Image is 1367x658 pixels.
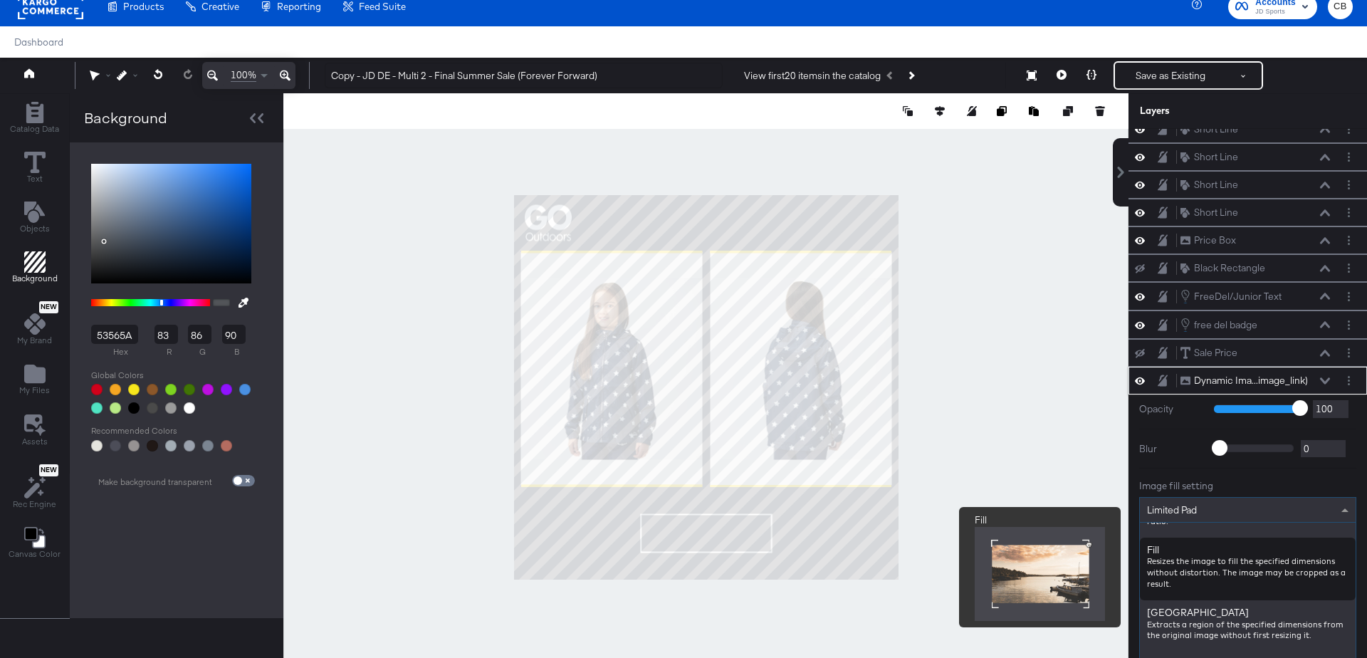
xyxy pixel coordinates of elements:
[22,436,48,447] span: Assets
[11,198,58,239] button: Add Text
[1255,6,1296,18] span: JD Sports
[9,548,61,560] span: Canvas Color
[165,384,177,395] div: #7ED321
[1140,538,1356,600] div: Fill
[1139,479,1356,493] div: Image fill setting
[10,123,59,135] span: Catalog Data
[1194,318,1257,332] div: free del badge
[154,344,184,360] label: r
[110,384,121,395] div: #F5A623
[91,384,103,395] div: #D0021B
[84,108,167,128] div: Background
[1180,122,1239,137] button: Short Line
[123,1,164,12] span: Products
[1180,288,1282,304] button: FreeDel/Junior Text
[1341,177,1356,192] button: Layer Options
[1341,373,1356,388] button: Layer Options
[1147,543,1348,557] div: Fill
[1194,178,1238,192] div: Short Line
[4,461,65,514] button: NewRec Engine
[1,98,68,139] button: Add Rectangle
[1140,104,1285,117] div: Layers
[188,344,217,360] label: g
[16,148,54,189] button: Text
[901,63,921,88] button: Next Product
[1029,106,1039,116] svg: Paste image
[1194,150,1238,164] div: Short Line
[1341,318,1356,333] button: Layer Options
[128,402,140,414] div: #000000
[1139,442,1203,456] label: Blur
[222,344,251,360] label: b
[1180,261,1266,276] button: Black Rectangle
[1180,205,1239,220] button: Short Line
[14,36,63,48] a: Dashboard
[1341,261,1356,276] button: Layer Options
[997,104,1011,118] button: Copy image
[91,425,254,437] span: Recommended Colors
[91,402,103,414] div: #50E3C2
[184,384,195,395] div: #417505
[1180,150,1239,164] button: Short Line
[1029,104,1043,118] button: Paste image
[744,69,881,83] div: View first 20 items in the catalog
[1115,63,1226,88] button: Save as Existing
[17,335,52,346] span: My Brand
[1180,373,1309,388] button: Dynamic Ima...image_link)
[1341,233,1356,248] button: Layer Options
[239,384,251,395] div: #4A90E2
[147,384,158,395] div: #8B572A
[1147,620,1348,642] div: Extracts a region of the specified dimensions from the original image without first resizing it.
[1147,503,1197,516] span: Limited Pad
[1147,556,1348,590] div: Resizes the image to fill the specified dimensions without distortion. The image may be cropped a...
[27,173,43,184] span: Text
[39,303,58,312] span: New
[1180,233,1237,248] button: Price Box
[1341,289,1356,304] button: Layer Options
[147,402,158,414] div: #4A4A4A
[4,249,66,289] button: Add Rectangle
[165,402,177,414] div: #9B9B9B
[277,1,321,12] span: Reporting
[1194,122,1238,136] div: Short Line
[12,273,58,284] span: Background
[1341,205,1356,220] button: Layer Options
[110,402,121,414] div: #B8E986
[997,106,1007,116] svg: Copy image
[221,384,232,395] div: #9013FE
[1194,290,1282,303] div: FreeDel/Junior Text
[91,344,150,360] label: hex
[184,402,195,414] div: #FFFFFF
[1341,345,1356,360] button: Layer Options
[1140,600,1356,652] div: Crop Center
[1194,346,1237,360] div: Sale Price
[201,1,239,12] span: Creative
[1180,317,1258,333] button: free del badge
[19,385,50,396] span: My Files
[1180,345,1238,360] button: Sale Price
[1139,402,1203,416] label: Opacity
[13,498,56,510] span: Rec Engine
[1194,234,1236,247] div: Price Box
[359,1,406,12] span: Feed Suite
[98,476,212,488] span: Make background transparent
[1194,206,1238,219] div: Short Line
[9,298,61,351] button: NewMy Brand
[128,384,140,395] div: #F8E71C
[39,466,58,475] span: New
[1194,261,1265,275] div: Black Rectangle
[20,223,50,234] span: Objects
[11,360,58,401] button: Add Files
[1180,177,1239,192] button: Short Line
[1147,606,1348,620] div: [GEOGRAPHIC_DATA]
[202,384,214,395] div: #BD10E0
[1341,122,1356,137] button: Layer Options
[1194,374,1308,387] div: Dynamic Ima...image_link)
[231,68,256,82] span: 100%
[1341,150,1356,164] button: Layer Options
[14,410,56,451] button: Assets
